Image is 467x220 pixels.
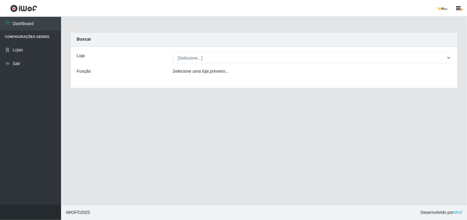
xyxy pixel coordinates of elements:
[10,5,37,12] img: CoreUI Logo
[173,69,229,74] i: Selecione uma loja primeiro...
[66,209,91,216] span: © 2025 .
[421,209,462,216] span: Desenvolvido por
[454,210,462,215] a: iWof
[77,37,91,42] strong: Buscar
[77,53,85,59] label: Loja
[77,68,91,75] label: Função
[66,210,77,215] span: IWOF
